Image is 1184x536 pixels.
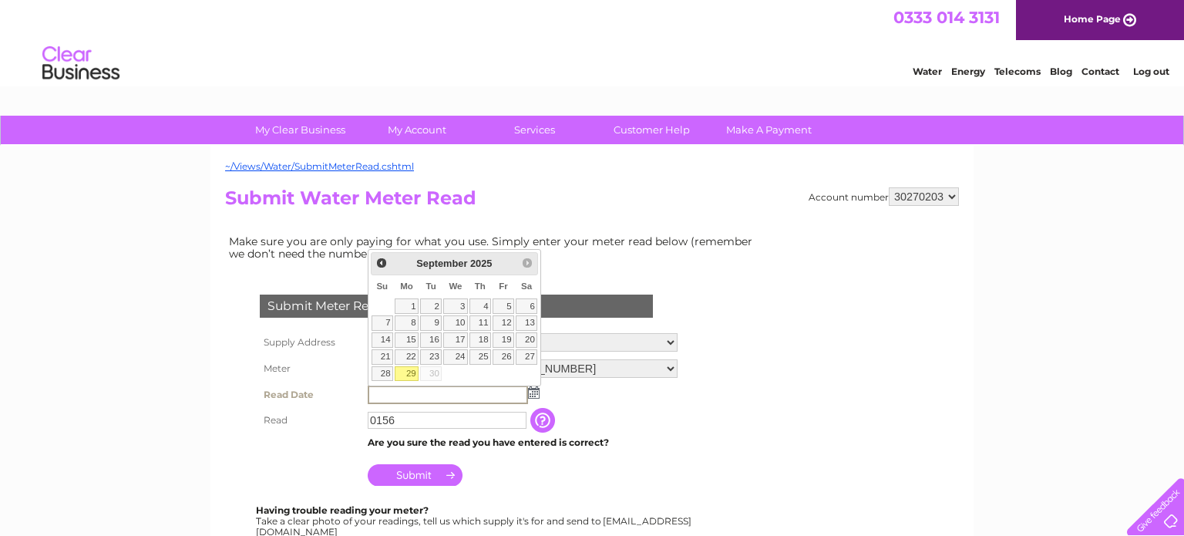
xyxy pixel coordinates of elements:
a: 11 [469,315,491,331]
th: Read [256,408,364,433]
a: 15 [395,332,419,348]
span: Sunday [376,281,388,291]
a: Blog [1050,66,1072,77]
a: 19 [493,332,514,348]
a: 2 [420,298,442,314]
input: Submit [368,464,462,486]
a: Make A Payment [705,116,832,144]
td: Are you sure the read you have entered is correct? [364,433,681,453]
a: Telecoms [994,66,1041,77]
th: Read Date [256,382,364,408]
a: 17 [443,332,468,348]
input: Information [530,408,558,433]
th: Supply Address [256,329,364,356]
a: Energy [951,66,985,77]
a: 18 [469,332,491,348]
a: My Account [354,116,481,144]
span: Saturday [521,281,532,291]
div: Account number [809,187,959,206]
a: 6 [516,298,537,314]
a: 7 [372,315,393,331]
span: Friday [499,281,508,291]
span: Monday [400,281,413,291]
div: Clear Business is a trading name of Verastar Limited (registered in [GEOGRAPHIC_DATA] No. 3667643... [229,8,957,75]
td: Make sure you are only paying for what you use. Simply enter your meter read below (remember we d... [225,231,765,264]
a: 24 [443,349,468,365]
a: 16 [420,332,442,348]
a: 5 [493,298,514,314]
a: 29 [395,366,419,382]
a: Customer Help [588,116,715,144]
b: Having trouble reading your meter? [256,504,429,516]
a: 4 [469,298,491,314]
th: Meter [256,356,364,382]
a: 26 [493,349,514,365]
a: Water [913,66,942,77]
a: Services [471,116,598,144]
h2: Submit Water Meter Read [225,187,959,217]
span: Thursday [475,281,486,291]
a: 0333 014 3131 [893,8,1000,27]
span: Wednesday [449,281,462,291]
span: Tuesday [425,281,436,291]
a: 23 [420,349,442,365]
a: 9 [420,315,442,331]
span: 2025 [470,258,492,269]
img: logo.png [42,40,120,87]
span: Prev [375,257,388,269]
a: ~/Views/Water/SubmitMeterRead.cshtml [225,160,414,172]
a: 10 [443,315,468,331]
a: 13 [516,315,537,331]
a: 28 [372,366,393,382]
a: 27 [516,349,537,365]
a: Log out [1133,66,1169,77]
a: 20 [516,332,537,348]
a: 1 [395,298,419,314]
a: 21 [372,349,393,365]
div: Submit Meter Read [260,295,653,318]
a: 3 [443,298,468,314]
span: September [416,258,467,269]
a: 25 [469,349,491,365]
a: Prev [373,255,391,272]
a: 8 [395,315,419,331]
a: My Clear Business [237,116,364,144]
img: ... [528,386,540,399]
a: Contact [1081,66,1119,77]
a: 22 [395,349,419,365]
a: 12 [493,315,514,331]
a: 14 [372,332,393,348]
